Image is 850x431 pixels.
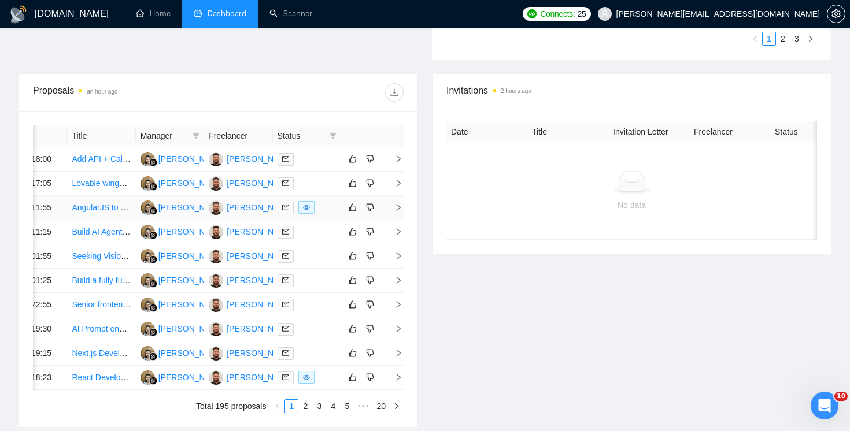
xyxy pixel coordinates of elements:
a: 20 [373,400,389,413]
span: right [385,276,402,284]
a: ES[PERSON_NAME] [141,299,225,309]
img: gigradar-bm.png [149,158,157,166]
button: like [346,176,360,190]
a: Build a fully functioning fantasy baseball platform [72,276,247,285]
span: Dashboard [208,9,246,18]
a: Next.js Developer – Monorepo to Single-App Migration [72,348,268,358]
div: No data [456,199,808,211]
span: right [385,349,402,357]
span: mail [282,228,289,235]
div: [PERSON_NAME] [227,250,293,262]
span: filter [190,127,202,144]
a: 2 [299,400,312,413]
a: AA[PERSON_NAME] [209,324,293,333]
a: setting [827,9,845,18]
td: Senior frontend developer (React-Nextjs) actively using AI tools [67,293,135,317]
img: AA [209,322,223,336]
img: AA [209,176,223,191]
span: eye [303,204,310,211]
a: ES[PERSON_NAME] [141,154,225,163]
img: ES [141,273,155,288]
span: right [807,35,814,42]
td: Add API + Calendar integration to TaskFlow (Node.js / FastAPI) [67,147,135,172]
img: logo [9,5,28,24]
div: [PERSON_NAME] [227,298,293,311]
button: right [804,32,818,46]
li: 5 [340,399,354,413]
a: AA[PERSON_NAME] [209,372,293,381]
span: right [385,252,402,260]
span: dislike [366,179,374,188]
img: ES [141,322,155,336]
button: dislike [363,225,377,239]
img: gigradar-bm.png [149,231,157,239]
span: left [274,403,281,410]
a: Add API + Calendar integration to TaskFlow (Node.js / FastAPI) [72,154,298,164]
li: Next Page [804,32,818,46]
div: [PERSON_NAME] [227,201,293,214]
li: 3 [790,32,804,46]
li: 3 [312,399,326,413]
span: right [385,228,402,236]
li: 2 [776,32,790,46]
div: [PERSON_NAME] [158,322,225,335]
img: AA [209,152,223,166]
a: Lovable wingman for Stockholm Hackathon [72,179,227,188]
span: mail [282,252,289,259]
a: AI Prompt engineer for platfrom image to video - single persons and teams are welcom [72,324,383,333]
span: mail [282,301,289,308]
img: AA [209,370,223,385]
img: gigradar-bm.png [149,352,157,361]
button: like [346,152,360,166]
img: AA [209,225,223,239]
span: like [349,373,357,382]
img: AA [209,346,223,361]
span: dislike [366,300,374,309]
button: left [271,399,284,413]
img: gigradar-bm.png [149,183,157,191]
button: dislike [363,298,377,311]
img: gigradar-bm.png [149,304,157,312]
img: gigradar-bm.png [149,328,157,336]
button: dislike [363,200,377,214]
td: Lovable wingman for Stockholm Hackathon [67,172,135,196]
button: like [346,249,360,263]
button: dislike [363,176,377,190]
a: ES[PERSON_NAME] [141,226,225,236]
button: like [346,298,360,311]
span: Connects: [540,8,575,20]
img: AA [209,200,223,215]
span: mail [282,325,289,332]
span: right [393,403,400,410]
button: left [748,32,762,46]
a: Seeking Visionary CTO to Lead AI SaaS Development [72,251,266,261]
img: gigradar-bm.png [149,255,157,263]
span: mail [282,204,289,211]
button: like [346,346,360,360]
div: [PERSON_NAME] [158,177,225,190]
img: AA [209,249,223,263]
li: Total 195 proposals [196,399,266,413]
li: 20 [372,399,390,413]
th: Invitation Letter [608,121,689,143]
span: dislike [366,227,374,236]
td: Seeking Visionary CTO to Lead AI SaaS Development [67,244,135,269]
a: 1 [763,32,775,45]
li: Next 5 Pages [354,399,372,413]
span: like [349,227,357,236]
div: [PERSON_NAME] [227,153,293,165]
li: 4 [326,399,340,413]
a: 1 [285,400,298,413]
div: [PERSON_NAME] [158,371,225,384]
span: mail [282,374,289,381]
li: 1 [762,32,776,46]
button: dislike [363,152,377,166]
button: like [346,322,360,336]
span: mail [282,180,289,187]
img: ES [141,298,155,312]
div: [PERSON_NAME] [158,347,225,359]
img: ES [141,346,155,361]
time: an hour ago [87,88,117,95]
span: dislike [366,373,374,382]
th: Title [67,125,135,147]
